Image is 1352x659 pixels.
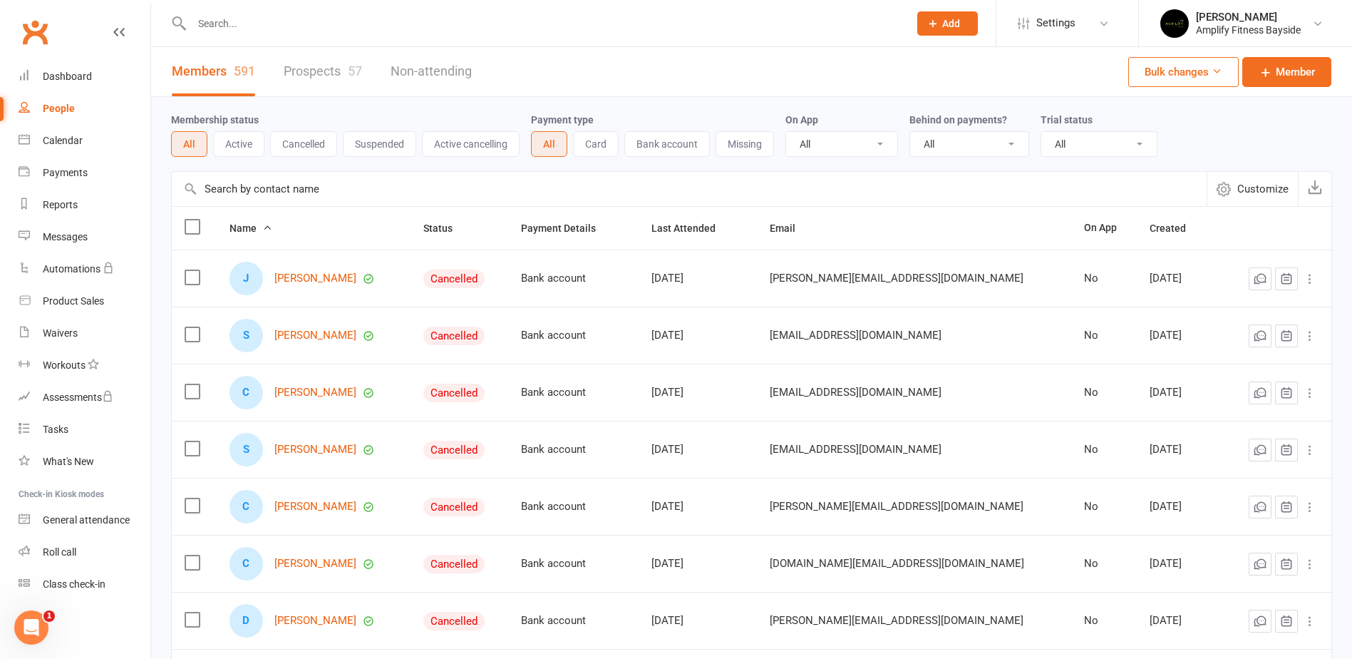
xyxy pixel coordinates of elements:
[19,317,150,349] a: Waivers
[1084,444,1124,456] div: No
[274,329,356,342] a: [PERSON_NAME]
[422,131,520,157] button: Active cancelling
[284,47,362,96] a: Prospects57
[651,444,744,456] div: [DATE]
[19,93,150,125] a: People
[521,387,626,399] div: Bank account
[651,615,744,627] div: [DATE]
[43,295,104,307] div: Product Sales
[1084,329,1124,342] div: No
[651,220,731,237] button: Last Attended
[43,199,78,210] div: Reports
[770,550,1024,577] span: [DOMAIN_NAME][EMAIL_ADDRESS][DOMAIN_NAME]
[1196,24,1301,36] div: Amplify Fitness Bayside
[229,319,263,352] div: S
[17,14,53,50] a: Clubworx
[909,114,1007,126] label: Behind on payments?
[19,189,150,221] a: Reports
[172,172,1207,206] input: Search by contact name
[1128,57,1239,87] button: Bulk changes
[1084,615,1124,627] div: No
[229,604,263,638] div: D
[1160,9,1189,38] img: thumb_image1596355059.png
[43,135,83,146] div: Calendar
[19,349,150,382] a: Workouts
[19,125,150,157] a: Calendar
[651,501,744,513] div: [DATE]
[43,578,105,590] div: Class check-in
[651,272,744,285] div: [DATE]
[14,611,48,645] iframe: Intercom live chat
[1084,558,1124,570] div: No
[423,384,485,402] div: Cancelled
[274,615,356,627] a: [PERSON_NAME]
[43,546,76,558] div: Roll call
[770,436,941,463] span: [EMAIL_ADDRESS][DOMAIN_NAME]
[43,103,75,114] div: People
[624,131,710,157] button: Bank account
[1276,63,1315,81] span: Member
[423,223,468,234] span: Status
[19,253,150,285] a: Automations
[651,558,744,570] div: [DATE]
[19,285,150,317] a: Product Sales
[171,131,207,157] button: All
[770,379,941,406] span: [EMAIL_ADDRESS][DOMAIN_NAME]
[716,131,774,157] button: Missing
[423,220,468,237] button: Status
[1196,11,1301,24] div: [PERSON_NAME]
[1150,272,1211,285] div: [DATE]
[213,131,264,157] button: Active
[274,444,356,456] a: [PERSON_NAME]
[19,504,150,536] a: General attendance kiosk mode
[531,114,594,126] label: Payment type
[651,387,744,399] div: [DATE]
[43,71,92,82] div: Dashboard
[942,18,960,29] span: Add
[1084,387,1124,399] div: No
[229,220,272,237] button: Name
[43,456,94,467] div: What's New
[573,131,619,157] button: Card
[19,446,150,478] a: What's New
[391,47,472,96] a: Non-attending
[770,322,941,349] span: [EMAIL_ADDRESS][DOMAIN_NAME]
[423,612,485,630] div: Cancelled
[531,131,567,157] button: All
[521,272,626,285] div: Bank account
[229,547,263,581] div: C
[229,433,263,466] div: S
[770,220,811,237] button: Email
[1071,207,1137,250] th: On App
[274,501,356,513] a: [PERSON_NAME]
[43,424,68,435] div: Tasks
[19,382,150,414] a: Assessments
[1150,223,1202,234] span: Created
[521,558,626,570] div: Bank account
[1084,501,1124,513] div: No
[19,568,150,601] a: Class kiosk mode
[343,131,416,157] button: Suspended
[234,63,255,78] div: 591
[43,167,88,178] div: Payments
[770,493,1023,520] span: [PERSON_NAME][EMAIL_ADDRESS][DOMAIN_NAME]
[172,47,255,96] a: Members591
[19,536,150,568] a: Roll call
[770,223,811,234] span: Email
[917,11,978,36] button: Add
[43,514,130,526] div: General attendance
[229,223,272,234] span: Name
[521,444,626,456] div: Bank account
[521,615,626,627] div: Bank account
[229,490,263,523] div: C
[43,327,78,339] div: Waivers
[19,221,150,253] a: Messages
[229,262,263,295] div: J
[651,223,731,234] span: Last Attended
[171,114,259,126] label: Membership status
[1041,114,1093,126] label: Trial status
[423,327,485,345] div: Cancelled
[1150,329,1211,342] div: [DATE]
[274,558,356,570] a: [PERSON_NAME]
[770,607,1023,634] span: [PERSON_NAME][EMAIL_ADDRESS][DOMAIN_NAME]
